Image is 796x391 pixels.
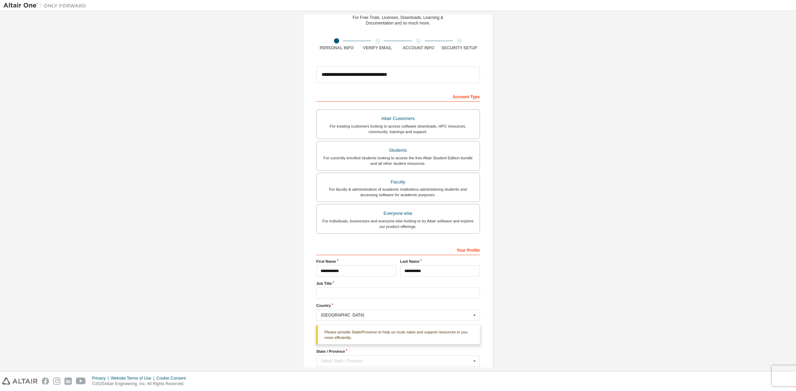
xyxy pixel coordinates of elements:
img: altair_logo.svg [2,378,38,385]
label: Last Name [400,259,480,264]
div: Altair Customers [321,114,475,123]
div: Website Terms of Use [111,375,156,381]
div: Verify Email [357,45,398,51]
img: facebook.svg [42,378,49,385]
div: Your Profile [316,244,480,255]
div: Everyone else [321,209,475,218]
div: For faculty & administrators of academic institutions administering students and accessing softwa... [321,187,475,198]
img: youtube.svg [76,378,86,385]
div: For Free Trials, Licenses, Downloads, Learning & Documentation and so much more. [353,15,443,26]
label: State / Province [316,349,480,354]
div: Faculty [321,177,475,187]
div: Security Setup [439,45,480,51]
img: Altair One [3,2,90,9]
div: Privacy [92,375,111,381]
div: Select State / Province [321,359,471,363]
div: [GEOGRAPHIC_DATA] [321,313,471,317]
div: Please provide State/Province to help us route sales and support resources to you more efficiently. [316,325,480,345]
div: Account Type [316,91,480,102]
label: Job Title [316,281,480,286]
div: Personal Info [316,45,357,51]
div: Cookie Consent [156,375,190,381]
p: © 2025 Altair Engineering, Inc. All Rights Reserved. [92,381,190,387]
img: linkedin.svg [65,378,72,385]
div: Students [321,146,475,155]
div: For existing customers looking to access software downloads, HPC resources, community, trainings ... [321,123,475,134]
div: For individuals, businesses and everyone else looking to try Altair software and explore our prod... [321,218,475,229]
label: Country [316,303,480,308]
div: Account Info [398,45,439,51]
img: instagram.svg [53,378,60,385]
label: First Name [316,259,396,264]
div: For currently enrolled students looking to access the free Altair Student Edition bundle and all ... [321,155,475,166]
